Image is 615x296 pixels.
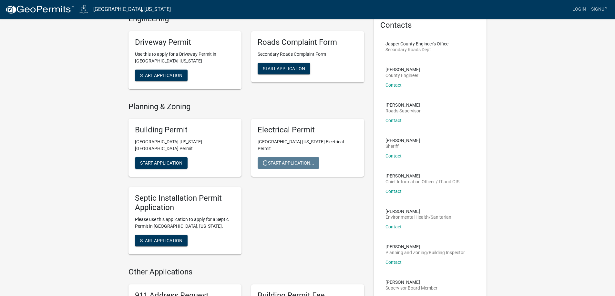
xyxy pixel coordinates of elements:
[385,67,420,72] p: [PERSON_NAME]
[140,72,182,78] span: Start Application
[385,174,459,178] p: [PERSON_NAME]
[385,286,437,290] p: Supervisor Board Member
[263,160,314,166] span: Start Application...
[135,157,188,169] button: Start Application
[128,14,364,24] h4: Engineering
[385,224,402,229] a: Contact
[385,42,448,46] p: Jasper County Engineer's Office
[258,157,319,169] button: Start Application...
[380,21,480,30] h5: Contacts
[385,73,420,78] p: County Engineer
[570,3,589,15] a: Login
[385,144,420,148] p: Sheriff
[258,138,358,152] p: [GEOGRAPHIC_DATA] [US_STATE] Electrical Permit
[128,267,364,277] h4: Other Applications
[385,250,465,255] p: Planning and Zoning/Building Inspector
[135,125,235,135] h5: Building Permit
[79,5,88,14] img: Jasper County, Iowa
[135,194,235,212] h5: Septic Installation Permit Application
[258,125,358,135] h5: Electrical Permit
[385,260,402,265] a: Contact
[135,216,235,230] p: Please use this application to apply for a Septic Permit in [GEOGRAPHIC_DATA], [US_STATE].
[258,63,310,74] button: Start Application
[385,109,421,113] p: Roads Supervisor
[385,215,451,219] p: Environmental Health/Sanitarian
[385,280,437,284] p: [PERSON_NAME]
[93,4,171,15] a: [GEOGRAPHIC_DATA], [US_STATE]
[258,51,358,58] p: Secondary Roads Complaint Form
[135,138,235,152] p: [GEOGRAPHIC_DATA] [US_STATE][GEOGRAPHIC_DATA] Permit
[385,47,448,52] p: Secondary Roads Dept
[385,153,402,158] a: Contact
[385,179,459,184] p: Chief Information Officer / IT and GIS
[385,103,421,107] p: [PERSON_NAME]
[385,244,465,249] p: [PERSON_NAME]
[135,70,188,81] button: Start Application
[140,160,182,166] span: Start Application
[385,118,402,123] a: Contact
[128,102,364,111] h4: Planning & Zoning
[135,235,188,246] button: Start Application
[135,51,235,64] p: Use this to apply for a Driveway Permit in [GEOGRAPHIC_DATA] [US_STATE]
[263,66,305,71] span: Start Application
[385,189,402,194] a: Contact
[258,38,358,47] h5: Roads Complaint Form
[135,38,235,47] h5: Driveway Permit
[385,82,402,88] a: Contact
[589,3,610,15] a: Signup
[385,138,420,143] p: [PERSON_NAME]
[385,209,451,214] p: [PERSON_NAME]
[140,238,182,243] span: Start Application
